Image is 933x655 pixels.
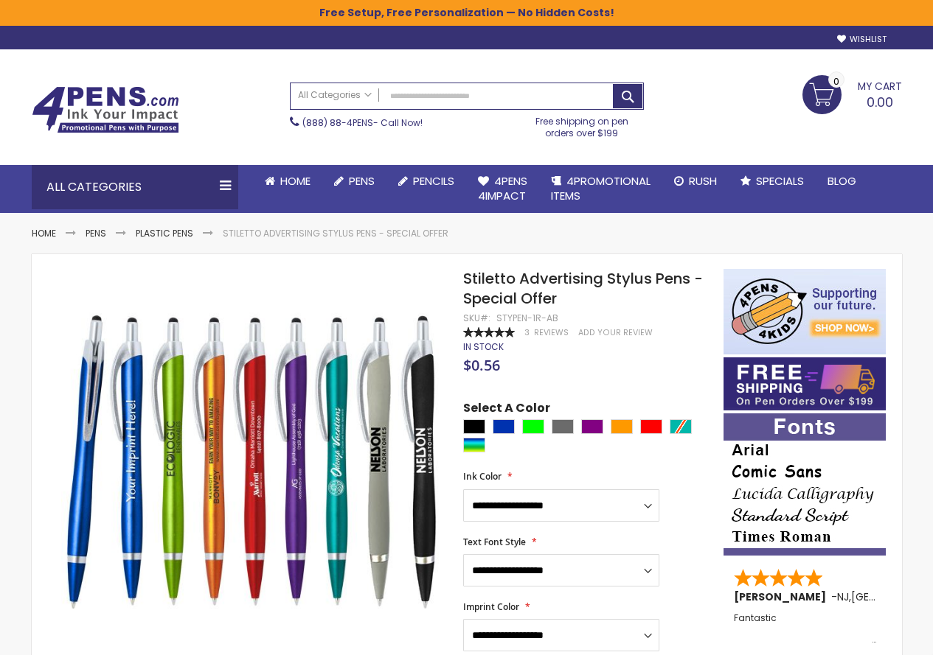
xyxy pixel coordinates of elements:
span: 0.00 [867,93,893,111]
img: 4Pens Custom Pens and Promotional Products [32,86,179,133]
div: 100% [463,327,515,337]
a: 4PROMOTIONALITEMS [539,165,662,213]
span: - Call Now! [302,116,423,129]
div: Lime Green [522,419,544,434]
a: Rush [662,165,729,197]
a: Pens [322,165,386,197]
div: Availability [463,341,504,353]
a: All Categories [291,83,379,108]
span: Select A Color [463,400,550,420]
span: Ink Color [463,470,502,483]
img: 4pens 4 kids [724,269,886,354]
div: Blue [493,419,515,434]
a: (888) 88-4PENS [302,116,373,129]
div: Purple [581,419,603,434]
div: Black [463,419,485,434]
span: 0 [833,74,839,88]
a: Home [253,165,322,197]
a: 0.00 0 [802,75,902,112]
span: All Categories [298,89,372,101]
div: Grey [552,419,574,434]
div: Assorted [463,438,485,452]
a: Add Your Review [578,327,653,338]
span: 4Pens 4impact [478,173,527,203]
a: 4Pens4impact [466,165,539,213]
a: Blog [816,165,868,197]
span: In stock [463,340,504,353]
div: Orange [611,419,633,434]
li: Stiletto Advertising Stylus Pens - Special Offer [223,228,448,239]
span: 3 [524,327,530,338]
span: Text Font Style [463,536,526,548]
div: All Categories [32,165,238,209]
a: Pencils [386,165,466,197]
span: Stiletto Advertising Stylus Pens - Special Offer [463,268,703,309]
strong: SKU [463,312,490,324]
span: Home [280,173,311,189]
a: Pens [86,227,106,239]
img: font-personalization-examples [724,413,886,556]
span: Imprint Color [463,600,519,613]
a: Wishlist [837,34,887,45]
span: 4PROMOTIONAL ITEMS [551,173,651,203]
div: STYPEN-1R-AB [496,312,558,324]
div: Free shipping on pen orders over $199 [520,110,644,139]
span: Rush [689,173,717,189]
span: Specials [756,173,804,189]
div: Fantastic [734,613,877,645]
span: [PERSON_NAME] [734,589,831,604]
a: Home [32,227,56,239]
a: Plastic Pens [136,227,193,239]
img: Stiletto Advertising Stylus Pens - Special Offer [61,267,444,649]
div: Red [640,419,662,434]
span: Reviews [534,327,569,338]
span: Blog [828,173,856,189]
span: Pencils [413,173,454,189]
span: NJ [837,589,849,604]
span: $0.56 [463,355,500,375]
span: Pens [349,173,375,189]
a: Specials [729,165,816,197]
img: Free shipping on orders over $199 [724,357,886,410]
a: 3 Reviews [524,327,571,338]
